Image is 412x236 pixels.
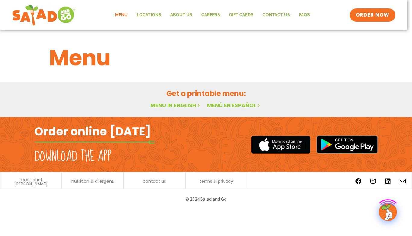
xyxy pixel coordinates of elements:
a: Locations [132,8,166,22]
a: nutrition & allergens [71,179,114,183]
img: appstore [251,135,310,154]
a: About Us [166,8,197,22]
a: terms & privacy [200,179,233,183]
a: ORDER NOW [350,8,395,22]
a: GIFT CARDS [225,8,258,22]
span: ORDER NOW [356,11,389,19]
h2: Get a printable menu: [49,88,363,99]
img: new-SAG-logo-768×292 [12,3,76,27]
h2: Order online [DATE] [34,124,151,139]
h1: Menu [49,42,363,74]
a: FAQs [294,8,314,22]
a: contact us [143,179,166,183]
a: Menú en español [207,101,261,109]
nav: Menu [111,8,314,22]
a: meet chef [PERSON_NAME] [3,178,58,186]
img: google_play [316,135,378,154]
a: Careers [197,8,225,22]
a: Contact Us [258,8,294,22]
a: Menu in English [150,101,201,109]
img: fork [34,141,155,144]
a: Menu [111,8,132,22]
h2: Download the app [34,148,111,165]
p: © 2024 Salad and Go [37,195,375,203]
